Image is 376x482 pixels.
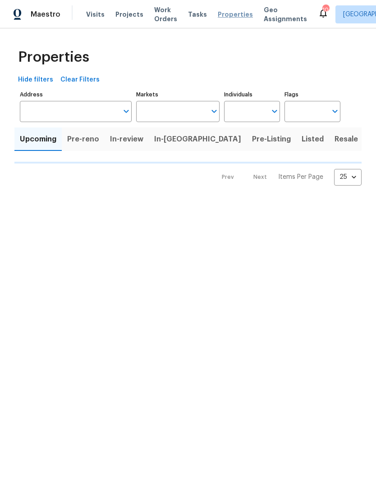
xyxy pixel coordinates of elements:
[268,105,281,118] button: Open
[302,133,324,146] span: Listed
[60,74,100,86] span: Clear Filters
[335,133,358,146] span: Resale
[110,133,143,146] span: In-review
[322,5,329,14] div: 10
[86,10,105,19] span: Visits
[14,72,57,88] button: Hide filters
[218,10,253,19] span: Properties
[213,169,362,186] nav: Pagination Navigation
[120,105,133,118] button: Open
[20,92,132,97] label: Address
[18,53,89,62] span: Properties
[57,72,103,88] button: Clear Filters
[208,105,220,118] button: Open
[154,133,241,146] span: In-[GEOGRAPHIC_DATA]
[224,92,280,97] label: Individuals
[136,92,220,97] label: Markets
[20,133,56,146] span: Upcoming
[115,10,143,19] span: Projects
[329,105,341,118] button: Open
[284,92,340,97] label: Flags
[188,11,207,18] span: Tasks
[334,165,362,189] div: 25
[31,10,60,19] span: Maestro
[67,133,99,146] span: Pre-reno
[154,5,177,23] span: Work Orders
[252,133,291,146] span: Pre-Listing
[264,5,307,23] span: Geo Assignments
[18,74,53,86] span: Hide filters
[278,173,323,182] p: Items Per Page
